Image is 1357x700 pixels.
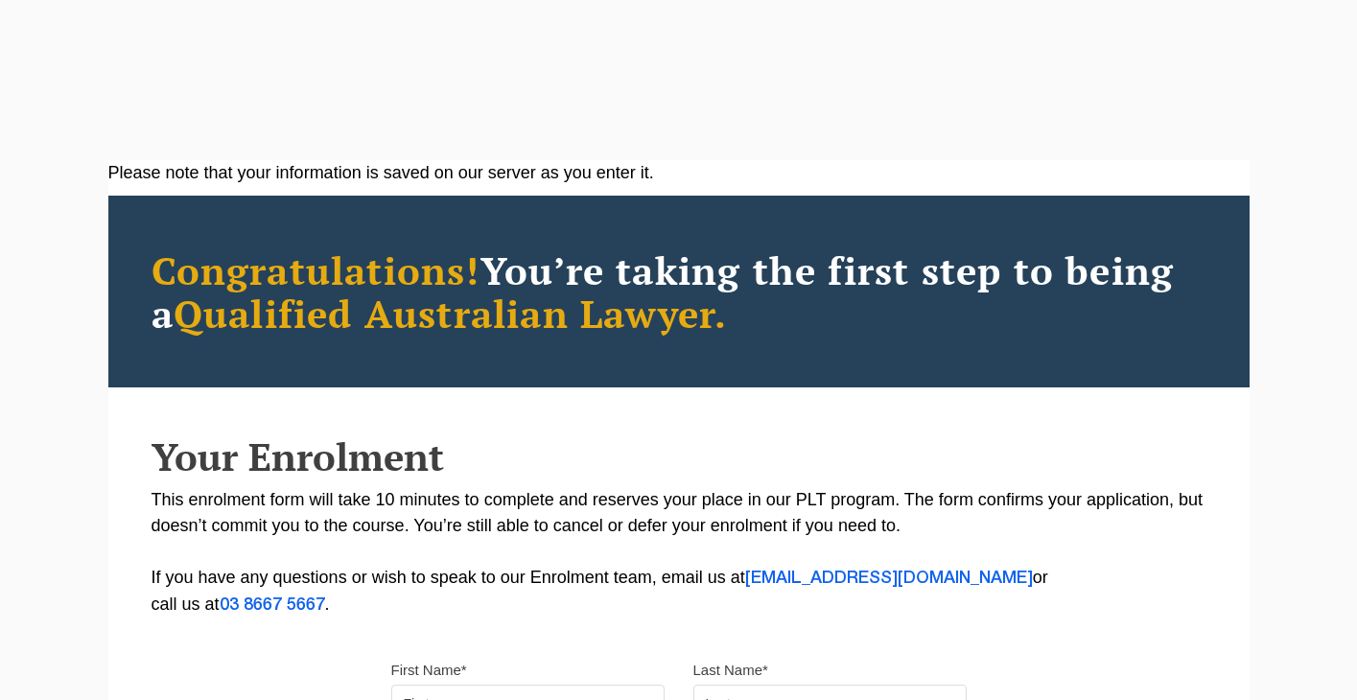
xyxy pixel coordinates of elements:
h2: You’re taking the first step to being a [152,248,1206,335]
span: Congratulations! [152,245,480,295]
span: Qualified Australian Lawyer. [174,288,728,338]
a: [EMAIL_ADDRESS][DOMAIN_NAME] [745,571,1033,586]
p: This enrolment form will take 10 minutes to complete and reserves your place in our PLT program. ... [152,487,1206,618]
div: Please note that your information is saved on our server as you enter it. [108,160,1250,186]
label: Last Name* [693,661,768,680]
label: First Name* [391,661,467,680]
h2: Your Enrolment [152,435,1206,478]
a: 03 8667 5667 [220,597,325,613]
